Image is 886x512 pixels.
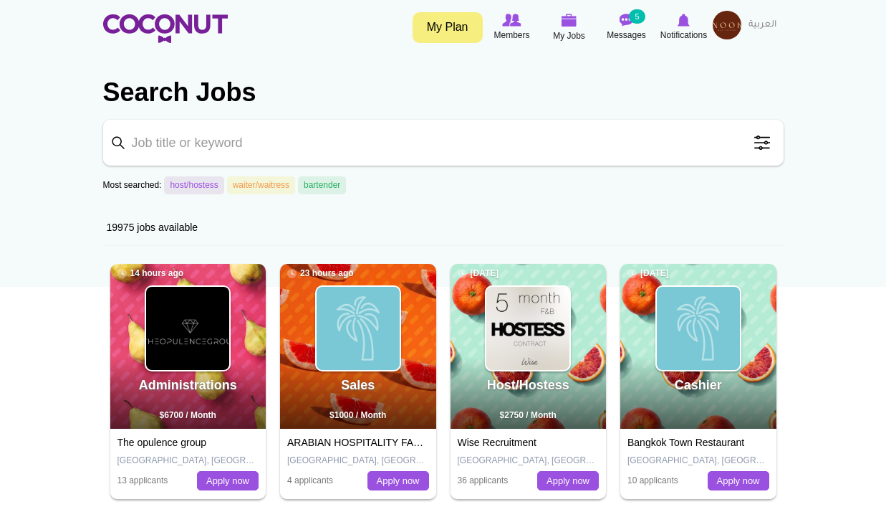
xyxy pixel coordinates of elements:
img: Watermelon Ecosystem [657,287,740,370]
span: Notifications [660,28,707,42]
a: Administrations [139,378,237,392]
a: Browse Members Members [483,11,541,44]
a: The opulence group [117,437,207,448]
a: Cashier [675,378,722,392]
a: Bangkok Town Restaurant [627,437,744,448]
a: Messages Messages 5 [598,11,655,44]
img: Messages [620,14,634,27]
span: $1000 / Month [329,410,386,420]
span: 36 applicants [458,475,509,485]
img: My Jobs [562,14,577,27]
a: My Plan [413,12,483,43]
input: Job title or keyword [103,120,784,166]
p: [GEOGRAPHIC_DATA], [GEOGRAPHIC_DATA] [287,455,429,467]
a: Host/Hostess [487,378,569,392]
span: 10 applicants [627,475,678,485]
span: $6700 / Month [160,410,216,420]
a: Wise Recruitment [458,437,536,448]
a: Apply now [197,471,259,491]
span: My Jobs [553,29,585,43]
span: Members [493,28,529,42]
span: 13 applicants [117,475,168,485]
a: bartender [298,176,346,194]
p: [GEOGRAPHIC_DATA], [GEOGRAPHIC_DATA] [458,455,600,467]
h2: Search Jobs [103,75,784,110]
img: ARABIAN HOSPITALITY FACILITY SUPPLY LLC [317,287,400,370]
span: 23 hours ago [287,267,354,280]
a: Apply now [367,471,429,491]
span: [DATE] [627,267,669,280]
a: Apply now [537,471,599,491]
small: 5 [629,9,645,24]
span: Messages [607,28,646,42]
a: Apply now [708,471,769,491]
span: 14 hours ago [117,267,184,280]
a: ARABIAN HOSPITALITY FACILITY SUPPLY LLC [287,437,507,448]
a: Notifications Notifications [655,11,713,44]
a: Sales [341,378,375,392]
span: 4 applicants [287,475,333,485]
span: $2750 / Month [500,410,557,420]
a: العربية [741,11,784,39]
div: 19975 jobs available [103,209,784,246]
p: [GEOGRAPHIC_DATA], [GEOGRAPHIC_DATA] [117,455,259,467]
label: Most searched: [103,179,162,191]
a: My Jobs My Jobs [541,11,598,44]
p: [GEOGRAPHIC_DATA], [GEOGRAPHIC_DATA] [627,455,769,467]
a: waiter/waitress [227,176,295,194]
img: Browse Members [502,14,521,27]
a: host/hostess [164,176,223,194]
img: Notifications [678,14,690,27]
img: Home [103,14,228,43]
span: [DATE] [458,267,499,280]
